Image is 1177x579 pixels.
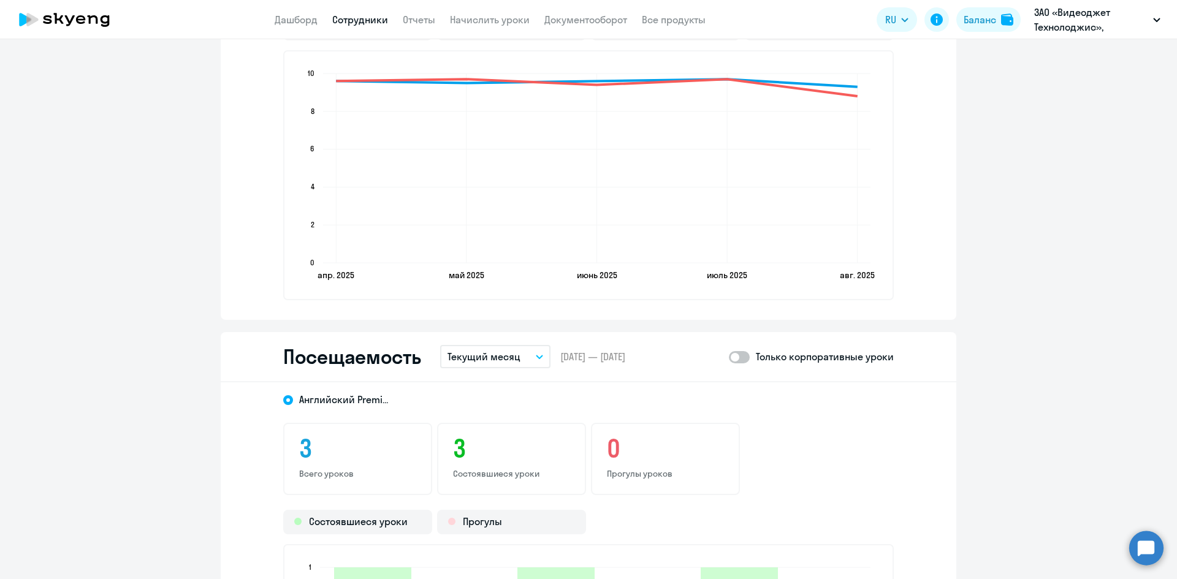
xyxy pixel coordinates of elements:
[1001,13,1013,26] img: balance
[450,13,530,26] a: Начислить уроки
[453,468,570,479] p: Состоявшиеся уроки
[275,13,318,26] a: Дашборд
[1028,5,1167,34] button: ЗАО «Видеоджет Технолоджис», ВИДЕОДЖЕТ ТЕХНОЛОДЖИС, ЗАО
[577,270,617,281] text: июнь 2025
[437,510,586,534] div: Прогулы
[840,270,875,281] text: авг. 2025
[448,349,520,364] p: Текущий месяц
[756,349,894,364] p: Только корпоративные уроки
[318,270,354,281] text: апр. 2025
[308,69,314,78] text: 10
[403,13,435,26] a: Отчеты
[332,13,388,26] a: Сотрудники
[299,393,391,406] span: Английский Premium
[1034,5,1148,34] p: ЗАО «Видеоджет Технолоджис», ВИДЕОДЖЕТ ТЕХНОЛОДЖИС, ЗАО
[440,345,550,368] button: Текущий месяц
[449,270,484,281] text: май 2025
[607,468,724,479] p: Прогулы уроков
[311,182,314,191] text: 4
[885,12,896,27] span: RU
[964,12,996,27] div: Баланс
[607,434,724,463] h3: 0
[283,344,421,369] h2: Посещаемость
[311,107,314,116] text: 8
[309,562,311,572] text: 1
[642,13,706,26] a: Все продукты
[707,270,747,281] text: июль 2025
[877,7,917,32] button: RU
[310,144,314,153] text: 6
[299,468,416,479] p: Всего уроков
[283,510,432,534] div: Состоявшиеся уроки
[299,434,416,463] h3: 3
[544,13,627,26] a: Документооборот
[310,258,314,267] text: 0
[453,434,570,463] h3: 3
[560,350,625,363] span: [DATE] — [DATE]
[956,7,1021,32] button: Балансbalance
[311,220,314,229] text: 2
